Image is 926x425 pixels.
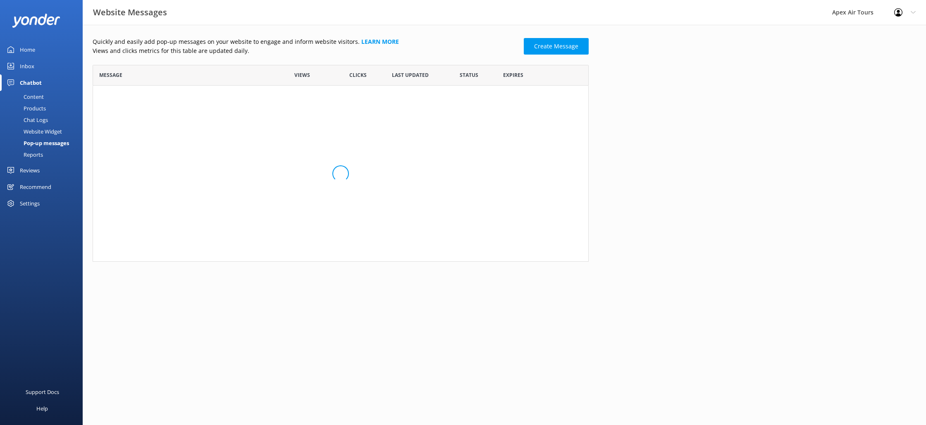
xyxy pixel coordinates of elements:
[524,38,589,55] a: Create Message
[5,149,43,160] div: Reports
[20,58,34,74] div: Inbox
[5,103,46,114] div: Products
[20,179,51,195] div: Recommend
[5,149,83,160] a: Reports
[361,38,399,45] a: Learn more
[5,137,69,149] div: Pop-up messages
[20,41,35,58] div: Home
[460,71,478,79] span: Status
[20,195,40,212] div: Settings
[294,71,310,79] span: Views
[5,137,83,149] a: Pop-up messages
[93,6,167,19] h3: Website Messages
[93,86,589,261] div: grid
[5,126,83,137] a: Website Widget
[5,91,44,103] div: Content
[5,114,83,126] a: Chat Logs
[36,400,48,417] div: Help
[349,71,367,79] span: Clicks
[93,46,519,55] p: Views and clicks metrics for this table are updated daily.
[20,162,40,179] div: Reviews
[5,126,62,137] div: Website Widget
[12,14,60,27] img: yonder-white-logo.png
[392,71,429,79] span: Last updated
[99,71,122,79] span: Message
[5,103,83,114] a: Products
[503,71,523,79] span: Expires
[93,37,519,46] p: Quickly and easily add pop-up messages on your website to engage and inform website visitors.
[26,384,59,400] div: Support Docs
[5,91,83,103] a: Content
[5,114,48,126] div: Chat Logs
[20,74,42,91] div: Chatbot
